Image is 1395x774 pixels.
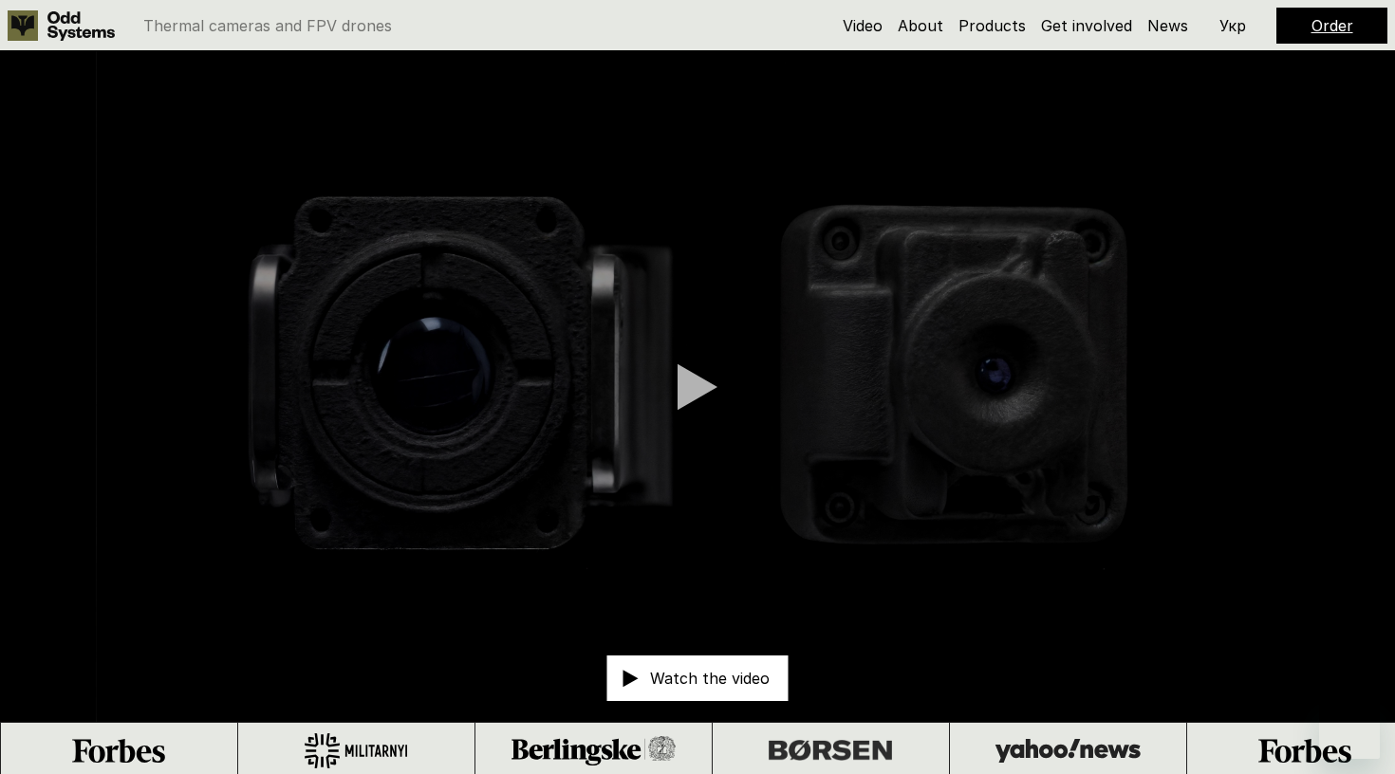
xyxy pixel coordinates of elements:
[898,16,943,35] a: About
[958,16,1026,35] a: Products
[843,16,883,35] a: Video
[1041,16,1132,35] a: Get involved
[1311,16,1353,35] a: Order
[1319,698,1380,759] iframe: Button to launch messaging window
[650,671,770,686] p: Watch the video
[1219,18,1246,33] p: Укр
[1147,16,1188,35] a: News
[143,18,392,33] p: Thermal cameras and FPV drones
